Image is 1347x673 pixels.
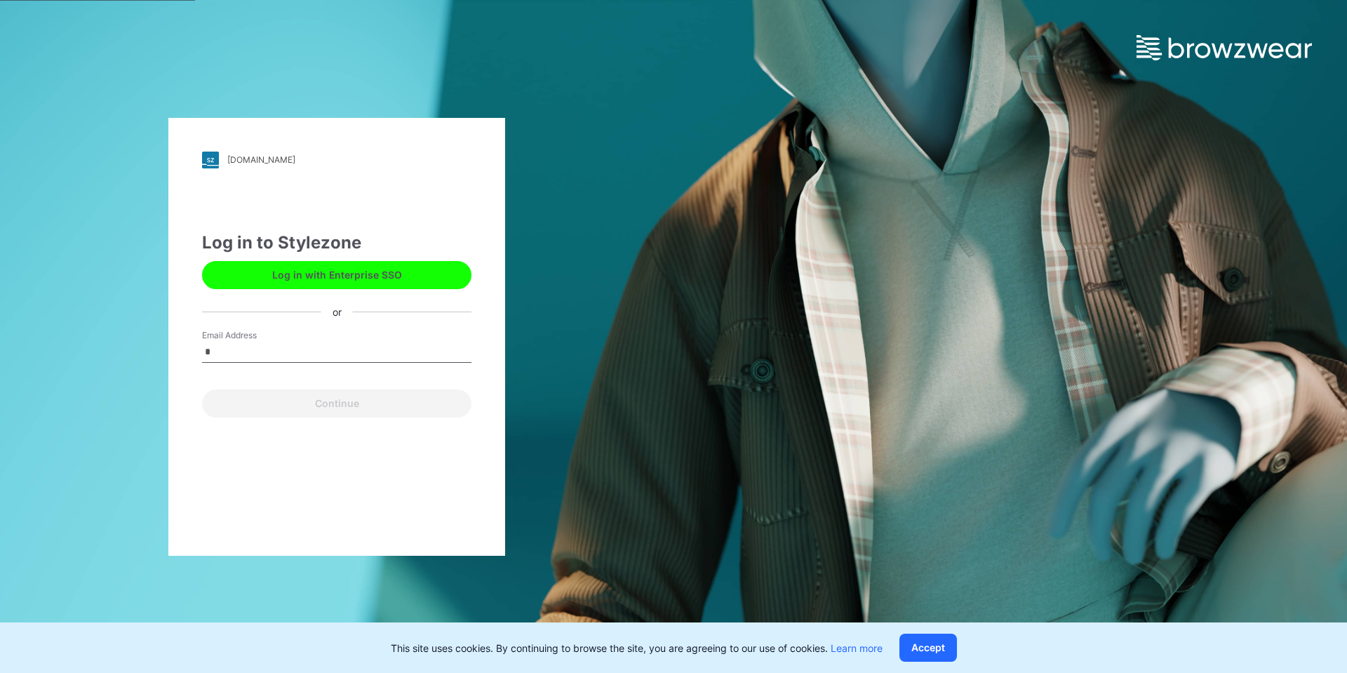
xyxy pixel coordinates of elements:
a: [DOMAIN_NAME] [202,152,471,168]
label: Email Address [202,329,300,342]
button: Log in with Enterprise SSO [202,261,471,289]
img: browzwear-logo.e42bd6dac1945053ebaf764b6aa21510.svg [1137,35,1312,60]
div: or [321,305,353,319]
div: [DOMAIN_NAME] [227,154,295,165]
div: Log in to Stylezone [202,230,471,255]
a: Learn more [831,642,883,654]
p: This site uses cookies. By continuing to browse the site, you are agreeing to our use of cookies. [391,641,883,655]
button: Accept [899,634,957,662]
img: stylezone-logo.562084cfcfab977791bfbf7441f1a819.svg [202,152,219,168]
